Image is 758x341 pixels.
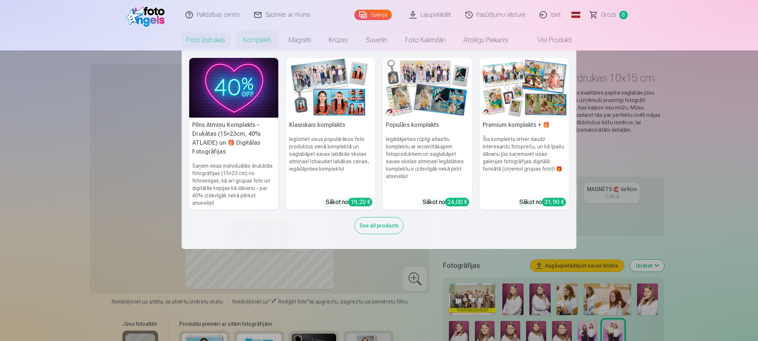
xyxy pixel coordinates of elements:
[542,198,566,206] div: 31,90 €
[286,132,375,195] h6: Iegūstiet visus populārākos foto produktus vienā komplektā un saglabājiet savas labākās skolas at...
[348,198,373,206] div: 19,20 €
[357,30,396,50] a: Suvenīri
[619,11,628,19] span: 0
[355,217,404,234] div: See all products
[383,58,472,118] img: Populārs komplekts
[178,30,234,50] a: Foto izdrukas
[126,3,169,27] img: /fa1
[480,132,569,195] h6: Šis komplekts ietver daudz interesantu fotopreču, un kā īpašu dāvanu jūs saņemsiet visas galerija...
[320,30,357,50] a: Krūzes
[355,221,404,229] a: See all products
[423,198,469,207] div: Sākot no
[189,58,279,118] img: Pilns Atmiņu Komplekts – Drukātas (15×23cm, 40% ATLAIDE) un 🎁 Digitālas Fotogrāfijas
[189,58,279,210] a: Pilns Atmiņu Komplekts – Drukātas (15×23cm, 40% ATLAIDE) un 🎁 Digitālas Fotogrāfijas Pilns Atmiņu...
[480,58,569,210] a: Premium komplekts + 🎁 Premium komplekts + 🎁Šis komplekts ietver daudz interesantu fotopreču, un k...
[445,198,469,206] div: 24,00 €
[601,10,616,19] span: Grozs
[519,198,566,207] div: Sākot no
[286,118,375,132] h5: Klasiskais komplekts
[286,58,375,210] a: Klasiskais komplektsKlasiskais komplektsIegūstiet visus populārākos foto produktus vienā komplekt...
[234,30,280,50] a: Komplekti
[383,58,472,210] a: Populārs komplektsPopulārs komplektsIegādājieties rūpīgi atlasītu komplektu ar iecienītākajiem fo...
[455,30,517,50] a: Atslēgu piekariņi
[480,58,569,118] img: Premium komplekts + 🎁
[383,132,472,195] h6: Iegādājieties rūpīgi atlasītu komplektu ar iecienītākajiem fotoproduktiem un saglabājiet savas sk...
[189,118,279,159] h5: Pilns Atmiņu Komplekts – Drukātas (15×23cm, 40% ATLAIDE) un 🎁 Digitālas Fotogrāfijas
[326,198,373,207] div: Sākot no
[517,30,581,50] a: Visi produkti
[280,30,320,50] a: Magnēti
[189,159,279,210] h6: Saņem visas individuālās drukātās fotogrāfijas (15×23 cm) no fotosesijas, kā arī grupas foto un d...
[354,10,392,20] a: Galerija
[383,118,472,132] h5: Populārs komplekts
[286,58,375,118] img: Klasiskais komplekts
[396,30,455,50] a: Foto kalendāri
[480,118,569,132] h5: Premium komplekts + 🎁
